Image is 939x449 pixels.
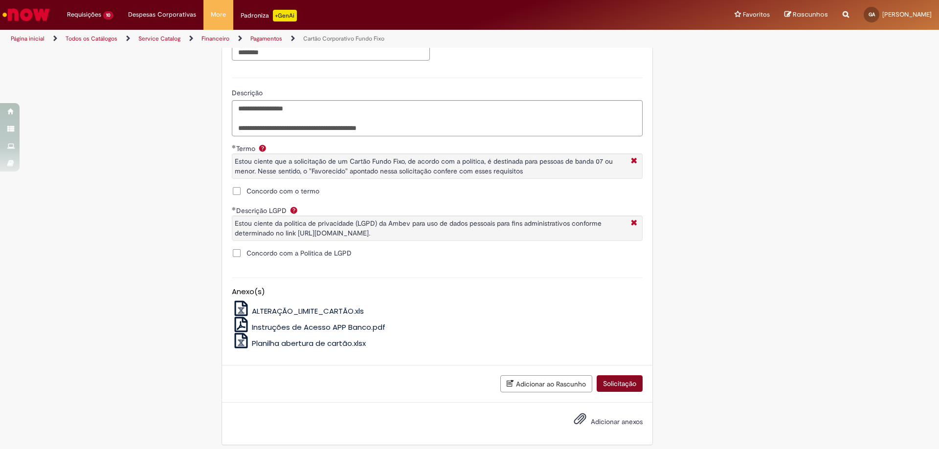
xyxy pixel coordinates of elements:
span: Descrição LGPD [236,206,289,215]
span: Descrição [232,88,265,97]
span: Concordo com o termo [246,186,319,196]
span: Favoritos [743,10,770,20]
button: Solicitação [597,375,643,392]
div: Padroniza [241,10,297,21]
span: Ajuda para Descrição LGPD [288,206,300,214]
h5: Anexo(s) [232,288,643,296]
a: Planilha abertura de cartão.xlsx [232,338,366,348]
textarea: Descrição [232,100,643,136]
a: Cartão Corporativo Fundo Fixo [303,35,384,43]
span: Requisições [67,10,101,20]
a: Instruções de Acesso APP Banco.pdf [232,322,386,332]
span: Despesas Corporativas [128,10,196,20]
a: Pagamentos [250,35,282,43]
a: Rascunhos [784,10,828,20]
button: Adicionar anexos [571,410,589,432]
span: Concordo com a Politica de LGPD [246,248,352,258]
span: Termo [236,144,257,153]
a: Service Catalog [138,35,180,43]
span: Ajuda para Termo [257,144,268,152]
span: Adicionar anexos [591,417,643,426]
span: [PERSON_NAME] [882,10,932,19]
span: More [211,10,226,20]
a: Todos os Catálogos [66,35,117,43]
span: Estou ciente da politica de privacidade (LGPD) da Ambev para uso de dados pessoais para fins admi... [235,219,602,237]
span: 10 [103,11,113,20]
span: Rascunhos [793,10,828,19]
a: ALTERAÇÃO_LIMITE_CARTÃO.xls [232,306,364,316]
span: Estou ciente que a solicitação de um Cartão Fundo Fixo, de acordo com a política, é destinada par... [235,157,613,175]
input: ID do titular do cartão [232,44,430,61]
span: Obrigatório Preenchido [232,145,236,149]
p: +GenAi [273,10,297,21]
i: Fechar More information Por question_label_descricao_lgpd [628,218,640,229]
img: ServiceNow [1,5,51,24]
span: Planilha abertura de cartão.xlsx [252,338,366,348]
button: Adicionar ao Rascunho [500,375,592,392]
span: Instruções de Acesso APP Banco.pdf [252,322,385,332]
i: Fechar More information Por question_termo_banda [628,156,640,167]
span: GA [869,11,875,18]
span: ALTERAÇÃO_LIMITE_CARTÃO.xls [252,306,364,316]
a: Página inicial [11,35,45,43]
a: Financeiro [201,35,229,43]
ul: Trilhas de página [7,30,619,48]
span: Obrigatório Preenchido [232,207,236,211]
